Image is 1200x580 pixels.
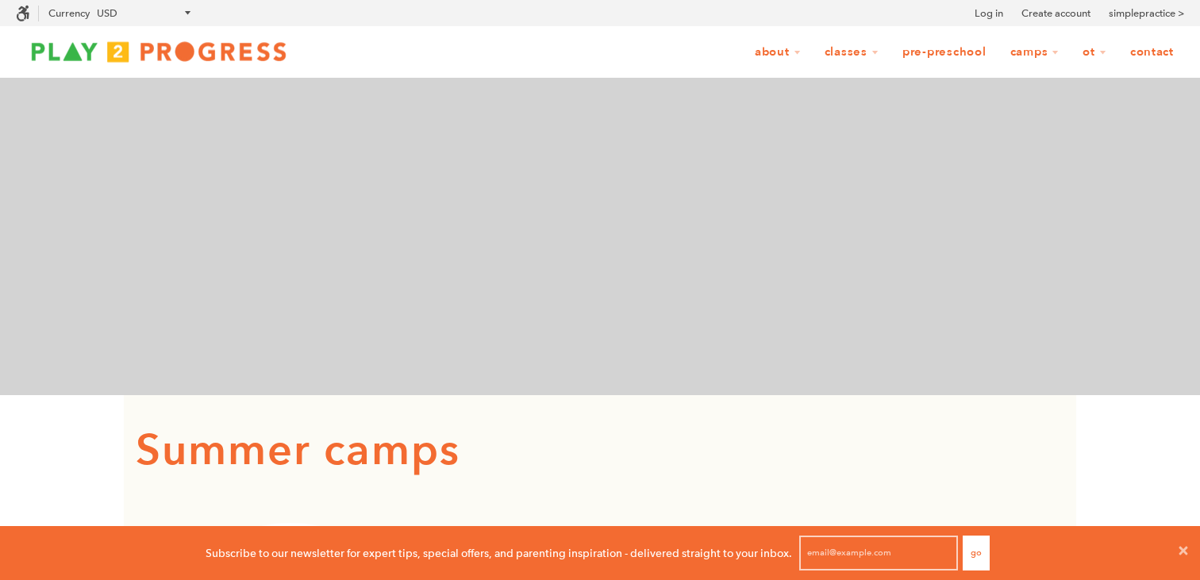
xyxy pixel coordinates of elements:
[1109,6,1184,21] a: simplepractice >
[1000,37,1070,67] a: Camps
[1021,6,1090,21] a: Create account
[892,37,997,67] a: Pre-Preschool
[744,37,811,67] a: About
[1072,37,1117,67] a: OT
[814,37,889,67] a: Classes
[799,536,958,570] input: email@example.com
[206,544,792,562] p: Subscribe to our newsletter for expert tips, special offers, and parenting inspiration - delivere...
[656,524,853,553] strong: About our camps:
[136,419,1064,483] h1: Summer camps
[975,6,1003,21] a: Log in
[1120,37,1184,67] a: Contact
[963,536,990,570] button: Go
[48,7,90,19] label: Currency
[16,36,302,67] img: Play2Progress logo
